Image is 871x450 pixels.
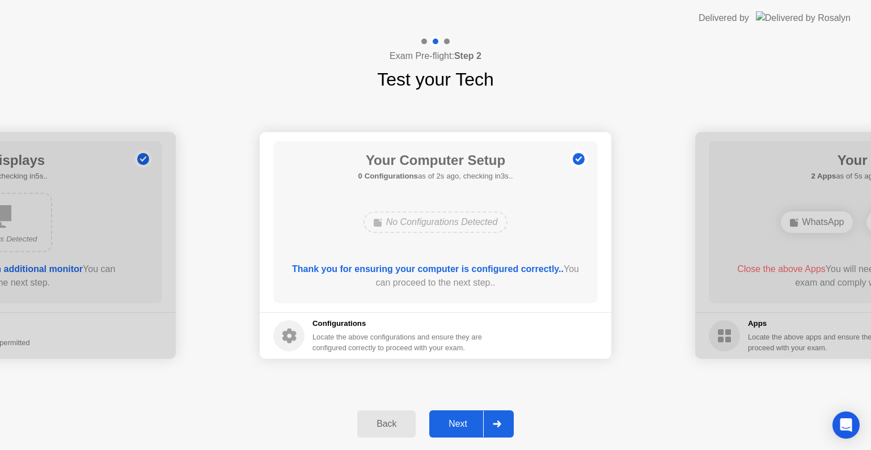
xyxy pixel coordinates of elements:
h4: Exam Pre-flight: [390,49,481,63]
div: Delivered by [699,11,749,25]
div: Open Intercom Messenger [832,411,860,439]
h1: Test your Tech [377,66,494,93]
div: No Configurations Detected [363,211,508,233]
div: Back [361,419,412,429]
b: Thank you for ensuring your computer is configured correctly.. [292,264,564,274]
img: Delivered by Rosalyn [756,11,851,24]
h5: as of 2s ago, checking in3s.. [358,171,513,182]
h5: Configurations [312,318,484,329]
b: Step 2 [454,51,481,61]
div: You can proceed to the next step.. [290,262,582,290]
button: Next [429,410,514,438]
button: Back [357,410,416,438]
div: Next [433,419,483,429]
div: Locate the above configurations and ensure they are configured correctly to proceed with your exam. [312,332,484,353]
h1: Your Computer Setup [358,150,513,171]
b: 0 Configurations [358,172,418,180]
